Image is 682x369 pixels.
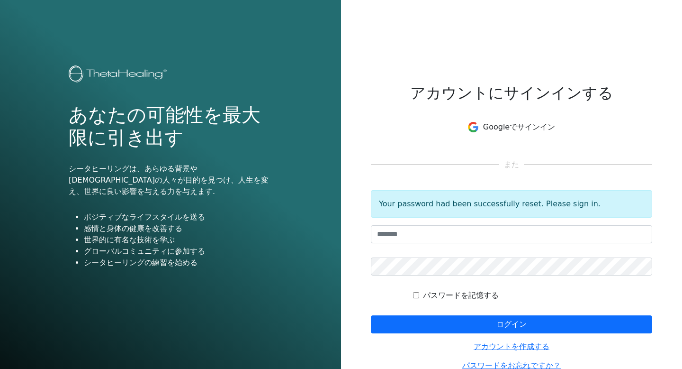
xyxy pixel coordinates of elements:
a: Googleでサインイン [371,105,652,129]
p: Your password had been successfully reset. Please sign in. [371,182,652,210]
span: また [499,151,524,162]
label: パスワードを記憶する [423,301,499,312]
span: Googleでサインイン [484,111,555,121]
h1: あなたの可能性を最大限に引き出す [69,103,272,209]
li: 世界的に有名な技術を学ぶ [83,323,272,337]
li: シータヒーリングの練習を始める [83,351,272,366]
span: ログイン [496,334,527,344]
li: ポジティブなライフスタイルを送る [83,295,272,309]
button: ログイン [371,326,652,351]
h2: アカウントにサインインする [371,67,652,89]
div: Keep me authenticated indefinitely or until I manually logout [413,301,652,312]
li: グローバルコミュニティに参加する [83,337,272,351]
li: 感情と身体の健康を改善する [83,309,272,323]
p: シータヒーリングは、あらゆる背景や[DEMOGRAPHIC_DATA]の人々が目的を見つけ、人生を変え、世界に良い影響を与える力を与えます. [69,223,272,280]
